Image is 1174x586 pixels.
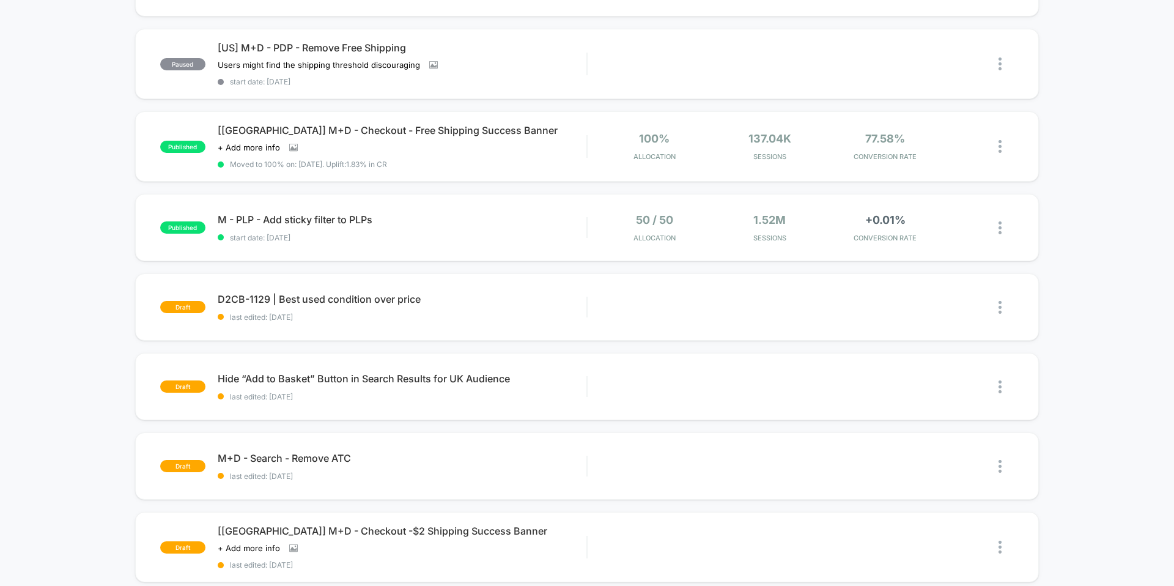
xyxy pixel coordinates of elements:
span: start date: [DATE] [218,233,586,242]
span: draft [160,541,205,554]
span: [[GEOGRAPHIC_DATA]] M+D - Checkout -$2 Shipping Success Banner [218,525,586,537]
span: Allocation [633,152,676,161]
span: M - PLP - Add sticky filter to PLPs [218,213,586,226]
span: Sessions [715,234,825,242]
img: close [999,541,1002,554]
span: + Add more info [218,543,280,553]
span: + Add more info [218,143,280,152]
span: Moved to 100% on: [DATE] . Uplift: 1.83% in CR [230,160,387,169]
span: D2CB-1129 | Best used condition over price [218,293,586,305]
span: 1.52M [753,213,786,226]
span: draft [160,380,205,393]
span: draft [160,301,205,313]
span: last edited: [DATE] [218,313,586,322]
span: Allocation [633,234,676,242]
span: published [160,141,205,153]
img: close [999,380,1002,393]
span: Hide “Add to Basket” Button in Search Results for UK Audience [218,373,586,385]
span: last edited: [DATE] [218,472,586,481]
span: paused [160,58,205,70]
span: CONVERSION RATE [830,152,940,161]
span: start date: [DATE] [218,77,586,86]
span: 100% [639,132,670,145]
img: close [999,301,1002,314]
span: [[GEOGRAPHIC_DATA]] M+D - Checkout - Free Shipping Success Banner [218,124,586,136]
img: close [999,221,1002,234]
img: close [999,140,1002,153]
span: M+D - Search - Remove ATC [218,452,586,464]
span: last edited: [DATE] [218,392,586,401]
span: [US] M+D - PDP - Remove Free Shipping [218,42,586,54]
span: 50 / 50 [636,213,673,226]
span: Sessions [715,152,825,161]
img: close [999,460,1002,473]
span: 137.04k [748,132,791,145]
span: last edited: [DATE] [218,560,586,569]
span: Users might find the shipping threshold discouraging [218,60,420,70]
img: close [999,57,1002,70]
span: +0.01% [865,213,906,226]
span: CONVERSION RATE [830,234,940,242]
span: draft [160,460,205,472]
span: published [160,221,205,234]
span: 77.58% [865,132,905,145]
